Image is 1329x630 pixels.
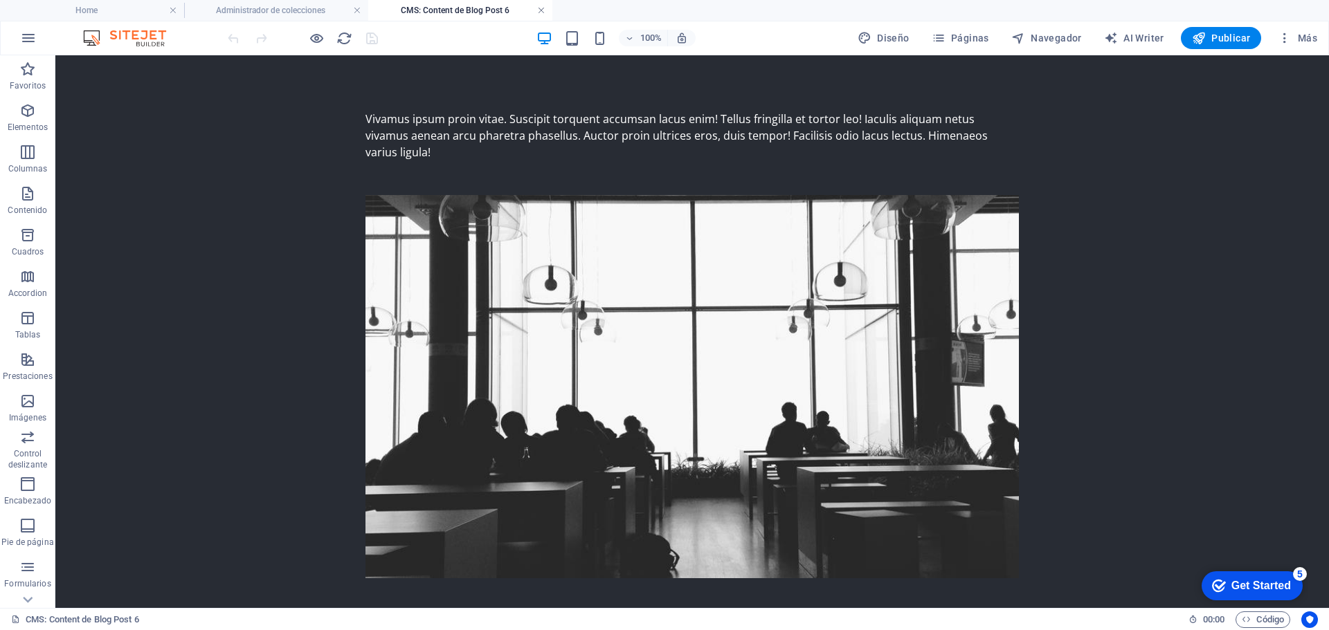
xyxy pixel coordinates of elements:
[9,412,46,423] p: Imágenes
[619,30,668,46] button: 100%
[8,205,47,216] p: Contenido
[8,122,48,133] p: Elementos
[10,80,46,91] p: Favoritos
[368,3,552,18] h4: CMS: Content de Blog Post 6
[11,611,139,628] a: Haz clic para cancelar la selección y doble clic para abrir páginas
[15,329,41,340] p: Tablas
[1272,27,1323,49] button: Más
[4,578,51,589] p: Formularios
[184,3,368,18] h4: Administrador de colecciones
[640,30,662,46] h6: 100%
[1213,614,1215,624] span: :
[926,27,995,49] button: Páginas
[336,30,352,46] i: Volver a cargar página
[1236,611,1290,628] button: Código
[1104,31,1164,45] span: AI Writer
[1188,611,1225,628] h6: Tiempo de la sesión
[1011,31,1082,45] span: Navegador
[3,371,52,382] p: Prestaciones
[852,27,915,49] div: Diseño (Ctrl+Alt+Y)
[1006,27,1087,49] button: Navegador
[932,31,989,45] span: Páginas
[1192,31,1251,45] span: Publicar
[1099,27,1170,49] button: AI Writer
[1181,27,1262,49] button: Publicar
[12,246,44,257] p: Cuadros
[858,31,910,45] span: Diseño
[1,537,53,548] p: Pie de página
[852,27,915,49] button: Diseño
[1203,611,1224,628] span: 00 00
[80,30,183,46] img: Editor Logo
[310,55,964,105] div: Vivamus ipsum proin vitae. Suscipit torquent accumsan lacus enim! Tellus fringilla et tortor leo!...
[4,495,51,506] p: Encabezado
[8,7,109,36] div: Get Started 5 items remaining, 0% complete
[1242,611,1284,628] span: Código
[336,30,352,46] button: reload
[99,3,113,17] div: 5
[37,15,97,28] div: Get Started
[1278,31,1317,45] span: Más
[8,288,47,299] p: Accordion
[8,163,48,174] p: Columnas
[1301,611,1318,628] button: Usercentrics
